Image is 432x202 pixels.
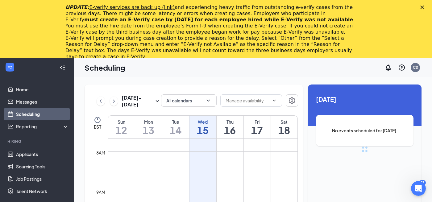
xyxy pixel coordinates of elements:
i: UPDATE: [65,4,175,10]
a: Job Postings [16,173,69,185]
div: Tue [162,119,189,125]
h1: 16 [217,125,243,135]
h1: 12 [108,125,135,135]
div: 8am [95,149,106,156]
div: Thu [217,119,243,125]
div: Sun [108,119,135,125]
a: E-verify services are back up (link) [89,4,175,10]
a: Messages [16,96,69,108]
svg: QuestionInfo [398,64,405,71]
button: All calendarsChevronDown [161,94,217,107]
svg: ChevronDown [272,98,277,103]
button: Settings [286,94,298,107]
div: Reporting [16,123,69,130]
div: CS [413,65,418,70]
svg: Collapse [60,64,66,71]
a: Applicants [16,148,69,160]
h1: 13 [135,125,162,135]
b: must create an E‑Verify case by [DATE] for each employee hired while E‑Verify was not available [84,17,353,23]
svg: SmallChevronDown [154,97,161,105]
div: Hiring [7,139,68,144]
iframe: Intercom live chat [411,181,426,196]
div: Close [420,6,426,9]
span: EST [94,124,101,130]
a: October 16, 2025 [217,116,243,138]
button: ChevronLeft [97,97,105,106]
h1: 15 [189,125,216,135]
h1: Scheduling [85,62,125,73]
a: Settings [286,94,298,108]
button: ChevronRight [110,97,118,106]
a: October 12, 2025 [108,116,135,138]
a: October 18, 2025 [271,116,298,138]
h1: 17 [244,125,271,135]
svg: ChevronRight [111,97,117,105]
div: 53 [419,180,426,185]
span: [DATE] [316,94,413,104]
a: October 13, 2025 [135,116,162,138]
svg: Clock [94,116,101,124]
svg: Notifications [384,64,392,71]
svg: Settings [288,97,296,104]
span: No events scheduled for [DATE]. [328,127,401,134]
a: Sourcing Tools [16,160,69,173]
a: Scheduling [16,108,69,120]
div: Mon [135,119,162,125]
a: October 15, 2025 [189,116,216,138]
a: October 14, 2025 [162,116,189,138]
input: Manage availability [226,97,269,104]
h1: 18 [271,125,298,135]
h1: 14 [162,125,189,135]
svg: ChevronLeft [98,97,104,105]
div: Wed [189,119,216,125]
div: Fri [244,119,271,125]
a: Talent Network [16,185,69,197]
div: and experiencing heavy traffic from outstanding e-verify cases from the previous days. There migh... [65,4,357,60]
svg: ChevronDown [205,97,211,104]
div: Sat [271,119,298,125]
a: Home [16,83,69,96]
svg: Analysis [7,123,14,130]
a: October 17, 2025 [244,116,271,138]
svg: WorkstreamLogo [7,64,13,70]
h3: [DATE] - [DATE] [122,94,154,108]
div: 9am [95,189,106,196]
